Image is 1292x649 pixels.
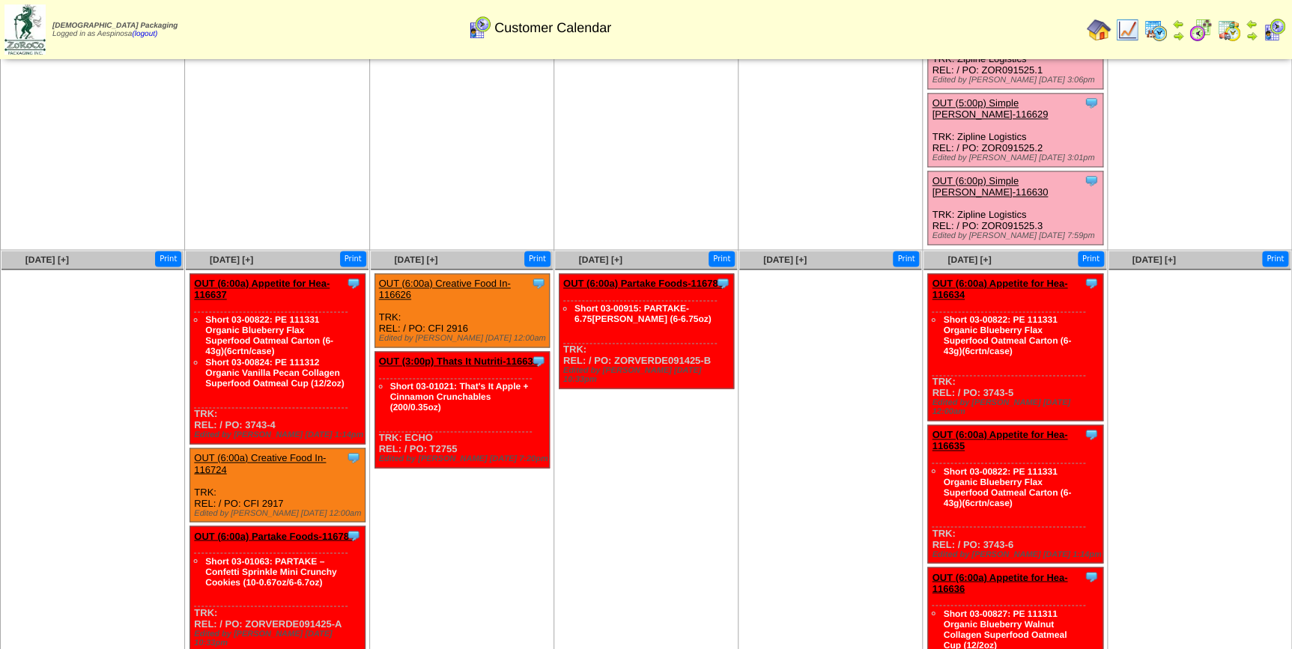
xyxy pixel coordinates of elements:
[943,314,1071,356] a: Short 03-00822: PE 111331 Organic Blueberry Flax Superfood Oatmeal Carton (6-43g)(6crtn/case)
[947,255,991,265] a: [DATE] [+]
[346,528,361,543] img: Tooltip
[932,571,1067,594] a: OUT (6:00a) Appetite for Hea-116636
[194,629,365,647] div: Edited by [PERSON_NAME] [DATE] 10:33pm
[524,251,551,266] button: Print
[346,450,361,465] img: Tooltip
[932,76,1103,85] div: Edited by [PERSON_NAME] [DATE] 3:06pm
[1262,251,1288,266] button: Print
[1189,18,1213,42] img: calendarblend.gif
[1084,569,1099,584] img: Tooltip
[932,278,1067,300] a: OUT (6:00a) Appetite for Hea-116634
[932,398,1103,416] div: Edited by [PERSON_NAME] [DATE] 12:00am
[531,353,546,368] img: Tooltip
[1115,18,1139,42] img: line_graph.gif
[928,94,1103,167] div: TRK: Zipline Logistics REL: / PO: ZOR091525.2
[52,22,178,30] span: [DEMOGRAPHIC_DATA] Packaging
[205,357,344,389] a: Short 03-00824: PE 111312 Organic Vanilla Pecan Collagen Superfood Oatmeal Cup (12/2oz)
[205,314,333,356] a: Short 03-00822: PE 111331 Organic Blueberry Flax Superfood Oatmeal Carton (6-43g)(6crtn/case)
[340,251,366,266] button: Print
[563,366,734,384] div: Edited by [PERSON_NAME] [DATE] 10:33pm
[574,303,712,324] a: Short 03-00915: PARTAKE-6.75[PERSON_NAME] (6-6.75oz)
[190,274,366,444] div: TRK: REL: / PO: 3743-4
[155,251,181,266] button: Print
[763,255,807,265] a: [DATE] [+]
[1087,18,1111,42] img: home.gif
[374,274,550,347] div: TRK: REL: / PO: CFI 2916
[1262,18,1286,42] img: calendarcustomer.gif
[194,452,326,475] a: OUT (6:00a) Creative Food In-116724
[205,555,336,587] a: Short 03-01063: PARTAKE – Confetti Sprinkle Mini Crunchy Cookies (10-0.67oz/6-6.7oz)
[579,255,622,265] a: [DATE] [+]
[932,153,1103,162] div: Edited by [PERSON_NAME] [DATE] 3:01pm
[928,425,1103,563] div: TRK: REL: / PO: 3743-6
[467,16,491,40] img: calendarcustomer.gif
[1078,251,1104,266] button: Print
[1132,255,1175,265] a: [DATE] [+]
[928,274,1103,421] div: TRK: REL: / PO: 3743-5
[1084,173,1099,188] img: Tooltip
[709,251,735,266] button: Print
[210,255,253,265] a: [DATE] [+]
[379,278,511,300] a: OUT (6:00a) Creative Food In-116626
[932,549,1103,558] div: Edited by [PERSON_NAME] [DATE] 1:14pm
[25,255,69,265] a: [DATE] [+]
[1172,30,1184,42] img: arrowright.gif
[932,231,1103,240] div: Edited by [PERSON_NAME] [DATE] 7:59pm
[394,255,437,265] a: [DATE] [+]
[52,22,178,38] span: Logged in as Aespinosa
[715,275,730,290] img: Tooltip
[194,508,365,517] div: Edited by [PERSON_NAME] [DATE] 12:00am
[932,97,1048,120] a: OUT (5:00p) Simple [PERSON_NAME]-116629
[194,430,365,439] div: Edited by [PERSON_NAME] [DATE] 1:14pm
[928,171,1103,245] div: TRK: Zipline Logistics REL: / PO: ZOR091525.3
[559,274,734,389] div: TRK: REL: / PO: ZORVERDE091425-B
[132,30,157,38] a: (logout)
[893,251,919,266] button: Print
[374,352,550,468] div: TRK: ECHO REL: / PO: T2755
[194,530,354,541] a: OUT (6:00a) Partake Foods-116784
[1246,30,1258,42] img: arrowright.gif
[4,4,46,55] img: zoroco-logo-small.webp
[346,275,361,290] img: Tooltip
[1172,18,1184,30] img: arrowleft.gif
[1084,427,1099,442] img: Tooltip
[1084,95,1099,110] img: Tooltip
[1217,18,1241,42] img: calendarinout.gif
[563,278,724,289] a: OUT (6:00a) Partake Foods-116785
[1246,18,1258,30] img: arrowleft.gif
[932,429,1067,451] a: OUT (6:00a) Appetite for Hea-116635
[379,454,550,463] div: Edited by [PERSON_NAME] [DATE] 7:20pm
[943,466,1071,508] a: Short 03-00822: PE 111331 Organic Blueberry Flax Superfood Oatmeal Carton (6-43g)(6crtn/case)
[379,334,550,343] div: Edited by [PERSON_NAME] [DATE] 12:00am
[1144,18,1168,42] img: calendarprod.gif
[194,278,330,300] a: OUT (6:00a) Appetite for Hea-116637
[390,381,529,412] a: Short 03-01021: That's It Apple + Cinnamon Crunchables (200/0.35oz)
[190,448,366,522] div: TRK: REL: / PO: CFI 2917
[494,20,611,36] span: Customer Calendar
[1084,275,1099,290] img: Tooltip
[379,356,539,367] a: OUT (3:00p) Thats It Nutriti-116638
[531,275,546,290] img: Tooltip
[932,175,1048,198] a: OUT (6:00p) Simple [PERSON_NAME]-116630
